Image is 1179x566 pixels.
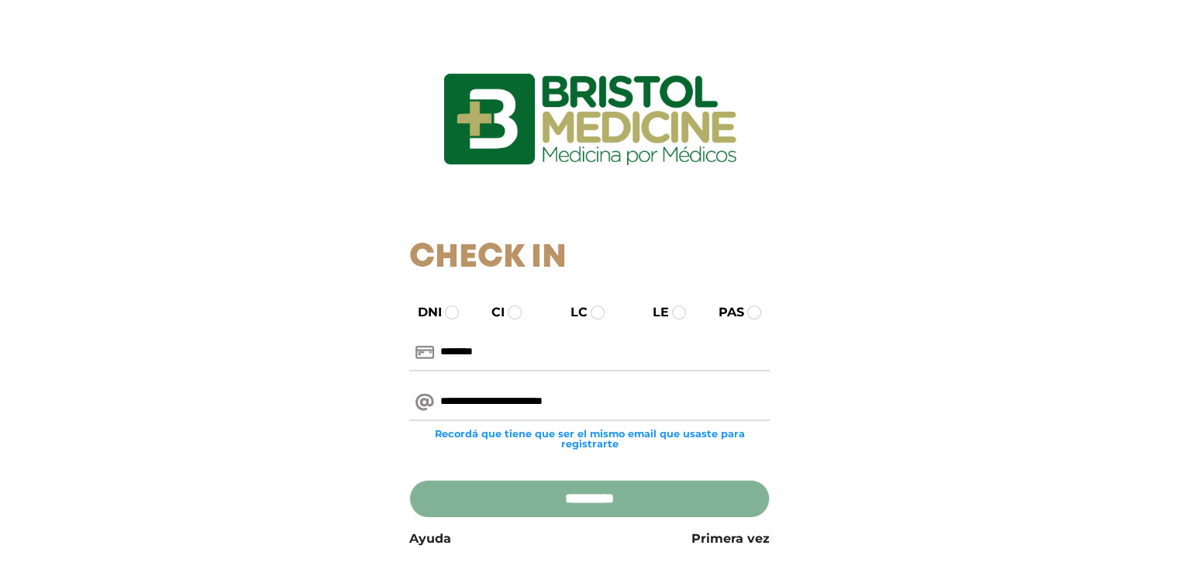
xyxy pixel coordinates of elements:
small: Recordá que tiene que ser el mismo email que usaste para registrarte [409,429,770,449]
a: Ayuda [409,530,451,548]
label: CI [477,303,505,322]
label: PAS [705,303,744,322]
h1: Check In [409,239,770,278]
label: DNI [404,303,442,322]
label: LE [639,303,669,322]
img: logo_ingresarbristol.jpg [381,19,799,220]
a: Primera vez [691,530,770,548]
label: LC [557,303,588,322]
